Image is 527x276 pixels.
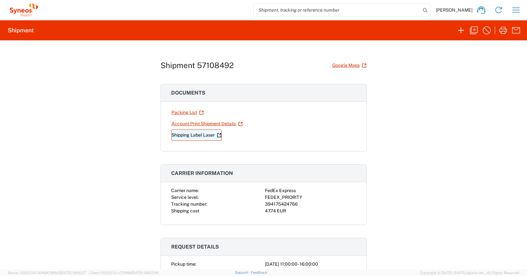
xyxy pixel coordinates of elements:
[171,208,199,213] span: Shipping cost
[171,244,219,250] span: Request details
[132,271,159,275] span: [DATE] 08:02:06
[171,170,233,176] span: Carrier information
[161,61,234,70] h1: Shipment 57108492
[251,271,267,274] a: Feedback
[8,271,86,275] span: Server: 2025.21.0-3046479f1b3
[265,268,356,274] div: -
[265,208,356,214] div: 47.74 EUR
[171,261,196,267] span: Pickup time:
[171,195,199,200] span: Service level:
[171,107,204,118] a: Packing List
[8,26,34,34] h2: Shipment
[235,271,251,274] a: Support
[60,271,86,275] span: [DATE] 08:10:27
[171,90,205,96] span: Documents
[171,118,243,129] a: Account Print Shipment Details
[265,187,356,194] div: FedEx Express
[332,60,367,71] a: Google Maps
[171,201,207,207] span: Tracking number:
[420,270,519,276] span: Copyright © [DATE]-[DATE] Agistix Inc., All Rights Reserved
[89,271,159,275] span: Client: 2025.21.0-c751f8d
[171,188,199,193] span: Carrier name:
[254,4,421,16] input: Shipment, tracking or reference number
[171,268,199,273] span: Delivery time:
[265,194,356,201] div: FEDEX_PRIORITY
[171,129,222,141] a: Shipping Label Laser
[265,201,356,208] div: 394175424766
[265,261,356,268] div: [DATE] 11:00:00 - 16:00:00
